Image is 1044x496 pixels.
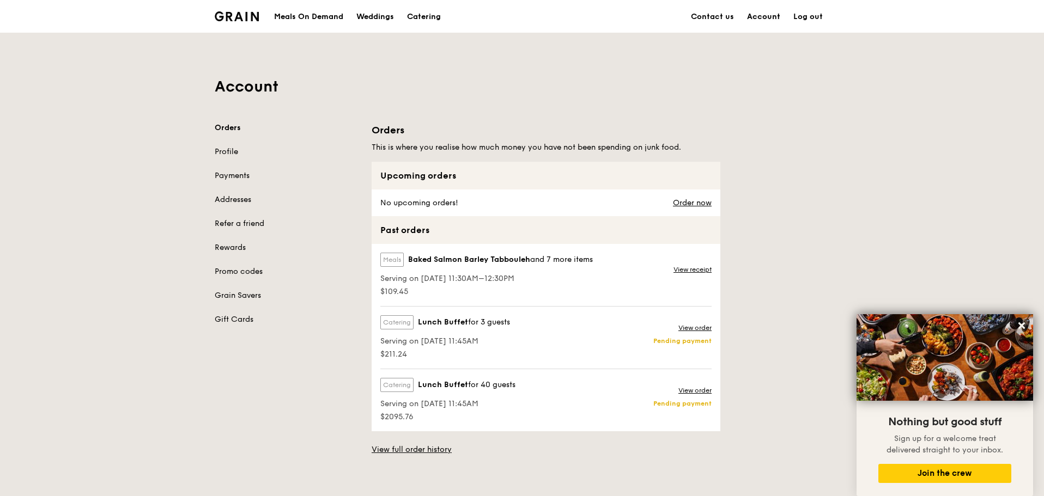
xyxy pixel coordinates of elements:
[380,378,414,392] label: Catering
[215,123,359,133] a: Orders
[215,290,359,301] a: Grain Savers
[356,1,394,33] div: Weddings
[372,216,720,244] div: Past orders
[418,317,468,328] span: Lunch Buffet
[372,189,465,216] div: No upcoming orders!
[673,199,712,207] a: Order now
[530,255,593,264] span: and 7 more items
[468,380,515,389] span: for 40 guests
[888,415,1001,428] span: Nothing but good stuff
[878,464,1011,483] button: Join the crew
[380,315,414,329] label: Catering
[1013,317,1030,334] button: Close
[678,386,712,395] a: View order
[215,170,359,181] a: Payments
[678,323,712,332] a: View order
[887,434,1003,455] span: Sign up for a welcome treat delivered straight to your inbox.
[468,317,510,327] span: for 3 guests
[400,1,447,33] a: Catering
[857,314,1033,401] img: DSC07876-Edit02-Large.jpeg
[653,336,712,345] p: Pending payment
[372,444,452,455] a: View full order history
[274,1,343,33] div: Meals On Demand
[673,265,712,274] a: View receipt
[787,1,829,33] a: Log out
[372,142,720,153] h5: This is where you realise how much money you have not been spending on junk food.
[407,1,441,33] div: Catering
[380,399,515,409] span: Serving on [DATE] 11:45AM
[372,162,720,189] div: Upcoming orders
[684,1,740,33] a: Contact us
[380,349,510,360] span: $211.24
[380,273,593,284] span: Serving on [DATE] 11:30AM–12:30PM
[215,146,359,157] a: Profile
[215,77,829,96] h1: Account
[380,253,404,267] label: Meals
[350,1,400,33] a: Weddings
[215,242,359,253] a: Rewards
[380,412,515,422] span: $2095.76
[418,379,468,390] span: Lunch Buffet
[215,194,359,205] a: Addresses
[215,218,359,229] a: Refer a friend
[215,266,359,277] a: Promo codes
[380,336,510,347] span: Serving on [DATE] 11:45AM
[372,123,720,138] h1: Orders
[215,11,259,21] img: Grain
[215,314,359,325] a: Gift Cards
[740,1,787,33] a: Account
[380,286,593,297] span: $109.45
[408,254,530,265] span: Baked Salmon Barley Tabbouleh
[653,399,712,408] p: Pending payment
